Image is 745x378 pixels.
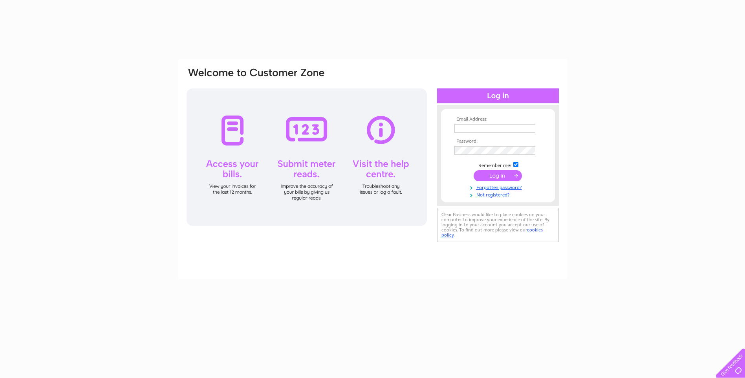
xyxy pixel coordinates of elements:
[474,170,522,181] input: Submit
[452,139,544,144] th: Password:
[454,191,544,198] a: Not registered?
[454,183,544,191] a: Forgotten password?
[452,161,544,169] td: Remember me?
[452,117,544,122] th: Email Address:
[441,227,543,238] a: cookies policy
[437,208,559,242] div: Clear Business would like to place cookies on your computer to improve your experience of the sit...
